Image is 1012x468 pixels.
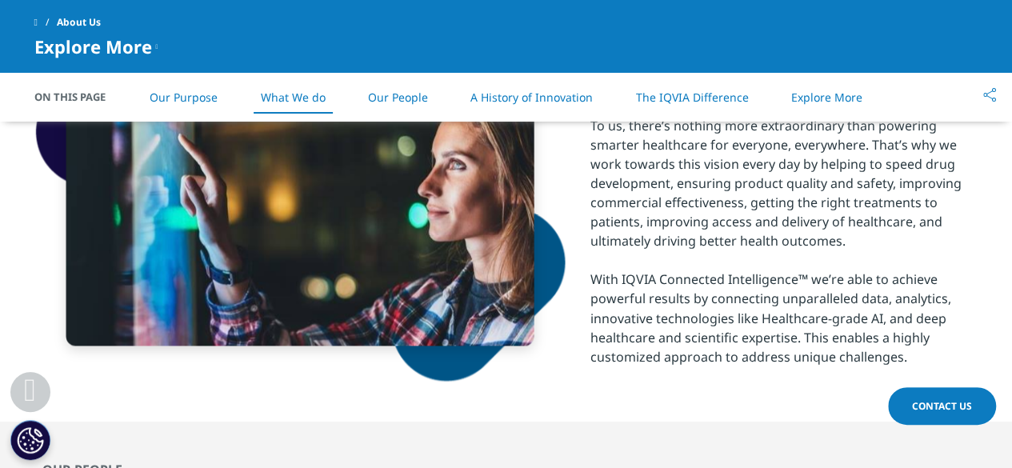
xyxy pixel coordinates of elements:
[34,11,566,382] img: shape-1.png
[470,90,593,105] a: A History of Innovation
[590,270,978,366] div: With IQVIA Connected Intelligence™ we’re able to achieve powerful results by connecting unparalle...
[260,90,325,105] a: What We do
[368,90,428,105] a: Our People
[34,37,152,56] span: Explore More
[34,89,122,105] span: On This Page
[791,90,862,105] a: Explore More
[150,90,218,105] a: Our Purpose
[635,90,748,105] a: The IQVIA Difference
[590,116,978,250] div: To us, there’s nothing more extraordinary than powering smarter healthcare for everyone, everywhe...
[57,8,101,37] span: About Us
[912,399,972,413] span: Contact Us
[888,387,996,425] a: Contact Us
[10,420,50,460] button: Cookies Settings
